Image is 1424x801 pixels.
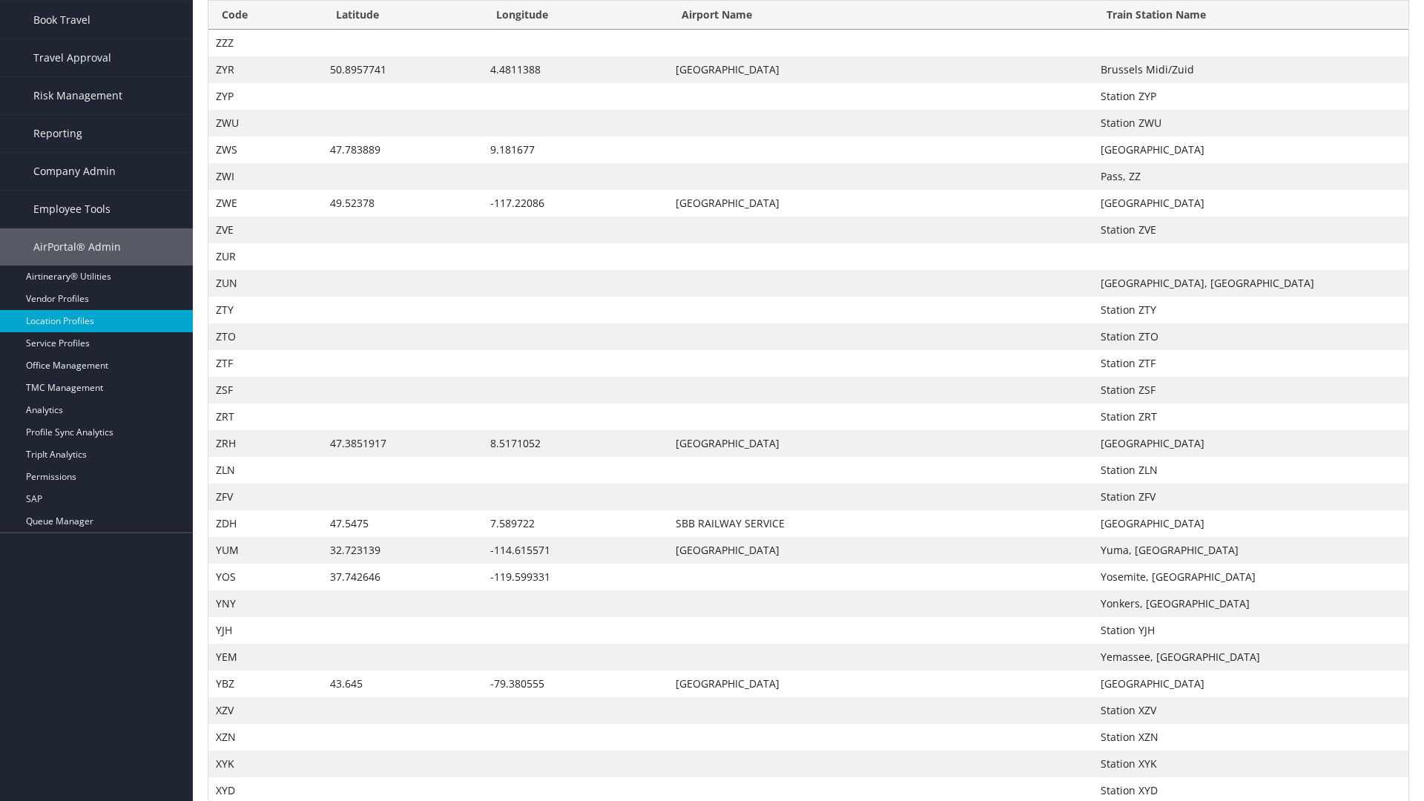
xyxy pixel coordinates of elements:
td: ZYR [208,56,323,83]
td: [GEOGRAPHIC_DATA] [1093,430,1408,457]
td: Station XZN [1093,724,1408,751]
td: [GEOGRAPHIC_DATA] [1093,510,1408,537]
td: 9.181677 [483,136,668,163]
td: ZSF [208,377,323,403]
td: 49.52378 [323,190,484,217]
td: ZZZ [208,30,323,56]
td: Yemassee, [GEOGRAPHIC_DATA] [1093,644,1408,670]
span: Book Travel [33,1,90,39]
td: [GEOGRAPHIC_DATA] [668,190,1092,217]
td: Station ZFV [1093,484,1408,510]
td: Yuma, [GEOGRAPHIC_DATA] [1093,537,1408,564]
td: [GEOGRAPHIC_DATA] [668,430,1092,457]
td: 7.589722 [483,510,668,537]
span: Reporting [33,115,82,152]
td: Station XZV [1093,697,1408,724]
td: YBZ [208,670,323,697]
td: YNY [208,590,323,617]
td: ZFV [208,484,323,510]
td: Yosemite, [GEOGRAPHIC_DATA] [1093,564,1408,590]
td: ZLN [208,457,323,484]
span: AirPortal® Admin [33,228,121,266]
span: Company Admin [33,153,116,190]
td: 8.5171052 [483,430,668,457]
td: 37.742646 [323,564,484,590]
td: Station ZTY [1093,297,1408,323]
td: YJH [208,617,323,644]
td: Station ZTO [1093,323,1408,350]
td: 47.3851917 [323,430,484,457]
th: Longitude: activate to sort column ascending [483,1,668,30]
td: Station ZWU [1093,110,1408,136]
td: -119.599331 [483,564,668,590]
td: 32.723139 [323,537,484,564]
th: Airport Name: activate to sort column ascending [668,1,1092,30]
td: ZUR [208,243,323,270]
td: ZRT [208,403,323,430]
td: Brussels Midi/Zuid [1093,56,1408,83]
td: ZWU [208,110,323,136]
td: ZDH [208,510,323,537]
td: Pass, ZZ [1093,163,1408,190]
td: 47.783889 [323,136,484,163]
td: Station ZRT [1093,403,1408,430]
td: YUM [208,537,323,564]
td: ZYP [208,83,323,110]
td: YOS [208,564,323,590]
th: Train Station Name: activate to sort column ascending [1093,1,1408,30]
td: Station ZTF [1093,350,1408,377]
td: [GEOGRAPHIC_DATA], [GEOGRAPHIC_DATA] [1093,270,1408,297]
td: ZTF [208,350,323,377]
td: Station XYK [1093,751,1408,777]
td: XZN [208,724,323,751]
td: -114.615571 [483,537,668,564]
td: ZWI [208,163,323,190]
td: Station ZSF [1093,377,1408,403]
td: Station ZLN [1093,457,1408,484]
td: XYK [208,751,323,777]
td: 43.645 [323,670,484,697]
td: Station YJH [1093,617,1408,644]
td: -79.380555 [483,670,668,697]
td: SBB RAILWAY SERVICE [668,510,1092,537]
span: Travel Approval [33,39,111,76]
td: XZV [208,697,323,724]
td: [GEOGRAPHIC_DATA] [1093,136,1408,163]
th: Code: activate to sort column ascending [208,1,323,30]
td: 50.8957741 [323,56,484,83]
td: [GEOGRAPHIC_DATA] [1093,190,1408,217]
th: Latitude: activate to sort column ascending [323,1,484,30]
span: Risk Management [33,77,122,114]
td: ZVE [208,217,323,243]
td: 47.5475 [323,510,484,537]
td: [GEOGRAPHIC_DATA] [668,670,1092,697]
td: Station ZYP [1093,83,1408,110]
td: [GEOGRAPHIC_DATA] [668,56,1092,83]
td: 4.4811388 [483,56,668,83]
td: ZUN [208,270,323,297]
td: ZTY [208,297,323,323]
td: -117.22086 [483,190,668,217]
td: [GEOGRAPHIC_DATA] [1093,670,1408,697]
td: ZWE [208,190,323,217]
td: Yonkers, [GEOGRAPHIC_DATA] [1093,590,1408,617]
td: ZWS [208,136,323,163]
td: ZRH [208,430,323,457]
td: Station ZVE [1093,217,1408,243]
span: Employee Tools [33,191,111,228]
td: YEM [208,644,323,670]
td: [GEOGRAPHIC_DATA] [668,537,1092,564]
td: ZTO [208,323,323,350]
